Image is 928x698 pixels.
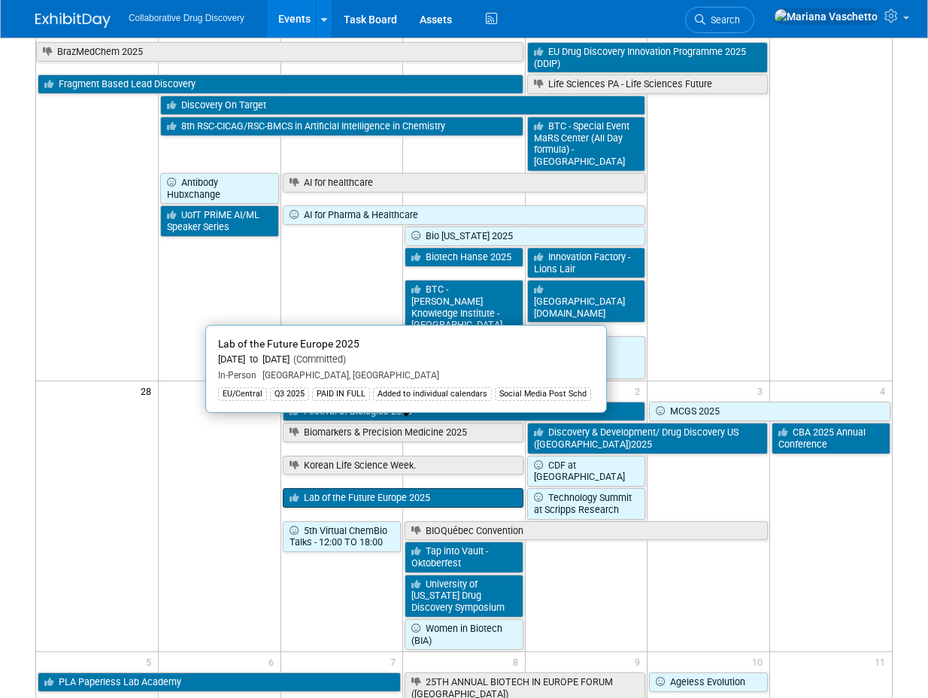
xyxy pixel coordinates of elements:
a: BTC - [PERSON_NAME] Knowledge Institute - [GEOGRAPHIC_DATA] [405,280,523,335]
a: Innovation Factory - Lions Lair [527,247,646,278]
a: Korean Life Science Week. [283,456,523,475]
a: AI for Pharma & Healthcare [283,205,646,225]
a: AI for healthcare [283,173,646,193]
span: Lab of the Future Europe 2025 [218,338,359,350]
span: 28 [139,381,158,400]
div: Added to individual calendars [373,387,492,401]
span: 7 [389,652,402,671]
a: Biomarkers & Precision Medicine 2025 [283,423,523,442]
div: EU/Central [218,387,267,401]
a: BrazMedChem 2025 [36,42,523,62]
a: 5th Virtual ChemBio Talks - 12:00 TO 18:00 [283,521,402,552]
a: Discovery On Target [160,96,645,115]
a: Search [685,7,754,33]
a: Technology Summit at Scripps Research [527,488,646,519]
img: Mariana Vaschetto [774,8,878,25]
img: ExhibitDay [35,13,111,28]
span: 6 [267,652,281,671]
a: BIOQuébec Convention [405,521,768,541]
a: CDF at [GEOGRAPHIC_DATA] [527,456,646,487]
a: [GEOGRAPHIC_DATA][DOMAIN_NAME] [527,280,646,323]
div: Q3 2025 [270,387,309,401]
a: Fragment Based Lead Discovery [38,74,523,94]
div: [DATE] to [DATE] [218,354,594,366]
div: PAID IN FULL [312,387,370,401]
a: Biotech Hanse 2025 [405,247,523,267]
a: Discovery & Development/ Drug Discovery US ([GEOGRAPHIC_DATA])2025 [527,423,768,454]
div: Social Media Post Schd [495,387,591,401]
span: 4 [878,381,892,400]
a: UofT PRiME AI/ML Speaker Series [160,205,279,236]
a: 8th RSC-CICAG/RSC-BMCS in Artificial Intelligence in Chemistry [160,117,523,136]
span: 2 [633,381,647,400]
span: [GEOGRAPHIC_DATA], [GEOGRAPHIC_DATA] [256,370,439,381]
span: 5 [144,652,158,671]
a: BTC - Special Event MaRS Center (All Day formula) - [GEOGRAPHIC_DATA] [527,117,646,171]
span: Collaborative Drug Discovery [129,13,244,23]
a: Ageless Evolution [649,672,768,692]
span: 11 [873,652,892,671]
span: (Committed) [290,354,346,365]
a: MCGS 2025 [649,402,890,421]
span: Search [705,14,740,26]
span: 3 [756,381,769,400]
a: EU Drug Discovery Innovation Programme 2025 (DDIP) [527,42,768,73]
a: Tap into Vault - Oktoberfest [405,542,523,572]
a: Life Sciences PA - Life Sciences Future [527,74,768,94]
span: 8 [511,652,525,671]
a: CBA 2025 Annual Conference [772,423,890,454]
a: Bio [US_STATE] 2025 [405,226,645,246]
span: In-Person [218,370,256,381]
a: PLA Paperless Lab Academy [38,672,401,692]
span: 9 [633,652,647,671]
a: Antibody Hubxchange [160,173,279,204]
a: Women in Biotech (BIA) [405,619,523,650]
span: 10 [751,652,769,671]
a: University of [US_STATE] Drug Discovery Symposium [405,575,523,618]
a: Lab of the Future Europe 2025 [283,488,523,508]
